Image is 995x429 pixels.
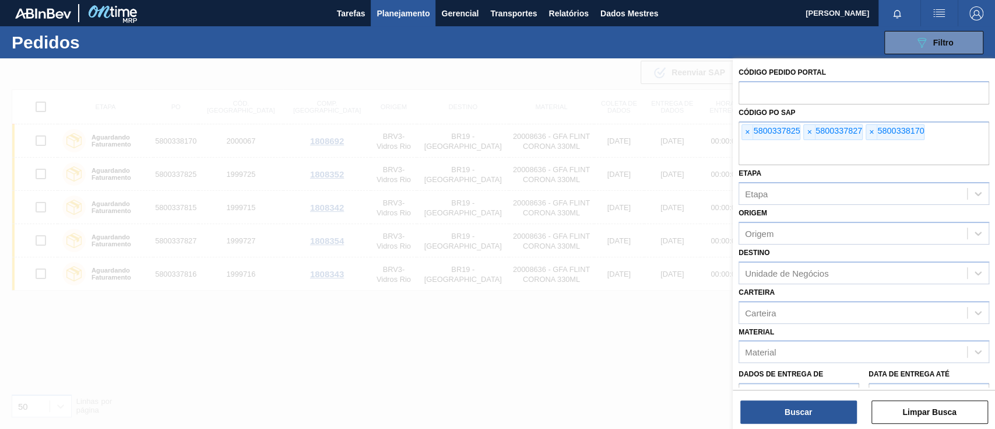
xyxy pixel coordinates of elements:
[600,9,659,18] font: Dados Mestres
[745,189,768,199] font: Etapa
[807,127,811,137] font: ×
[933,38,954,47] font: Filtro
[15,8,71,19] img: TNhmsLtSVTkK8tSr43FrP2fwEKptu5GPRR3wAAAABJRU5ErkJggg==
[753,126,800,135] font: 5800337825
[932,6,946,20] img: ações do usuário
[806,9,869,18] font: [PERSON_NAME]
[337,9,365,18] font: Tarefas
[745,229,774,239] font: Origem
[815,126,862,135] font: 5800337827
[739,249,769,257] font: Destino
[739,68,826,76] font: Código Pedido Portal
[745,347,776,357] font: Material
[869,370,950,378] font: Data de Entrega até
[739,288,775,297] font: Carteira
[745,308,776,318] font: Carteira
[549,9,588,18] font: Relatórios
[739,383,859,406] input: dd/mm/aaaa
[739,169,761,177] font: Etapa
[877,126,924,135] font: 5800338170
[441,9,479,18] font: Gerencial
[490,9,537,18] font: Transportes
[884,31,983,54] button: Filtro
[377,9,430,18] font: Planejamento
[12,33,80,52] font: Pedidos
[739,109,795,117] font: Código PO SAP
[739,328,774,336] font: Material
[745,127,750,137] font: ×
[745,268,828,278] font: Unidade de Negócios
[869,127,874,137] font: ×
[869,383,989,406] input: dd/mm/aaaa
[878,5,916,22] button: Notificações
[739,370,823,378] font: Dados de Entrega de
[969,6,983,20] img: Sair
[739,209,767,217] font: Origem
